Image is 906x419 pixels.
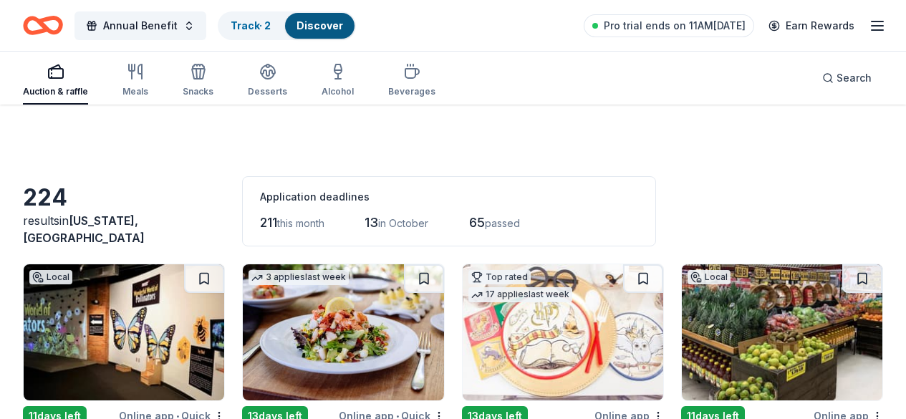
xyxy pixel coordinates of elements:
[248,57,287,105] button: Desserts
[23,57,88,105] button: Auction & raffle
[122,57,148,105] button: Meals
[23,183,225,212] div: 224
[249,270,349,285] div: 3 applies last week
[297,19,343,32] a: Discover
[23,86,88,97] div: Auction & raffle
[682,264,882,400] img: Image for Western Beef
[322,57,354,105] button: Alcohol
[248,86,287,97] div: Desserts
[260,188,638,206] div: Application deadlines
[122,86,148,97] div: Meals
[29,270,72,284] div: Local
[485,217,520,229] span: passed
[760,13,863,39] a: Earn Rewards
[468,270,531,284] div: Top rated
[277,217,324,229] span: this month
[218,11,356,40] button: Track· 2Discover
[365,215,378,230] span: 13
[243,264,443,400] img: Image for Cameron Mitchell Restaurants
[388,57,435,105] button: Beverages
[688,270,731,284] div: Local
[23,213,145,245] span: [US_STATE], [GEOGRAPHIC_DATA]
[183,86,213,97] div: Snacks
[811,64,883,92] button: Search
[322,86,354,97] div: Alcohol
[74,11,206,40] button: Annual Benefit
[584,14,754,37] a: Pro trial ends on 11AM[DATE]
[231,19,271,32] a: Track· 2
[103,17,178,34] span: Annual Benefit
[23,213,145,245] span: in
[24,264,224,400] img: Image for Milton J. Rubenstein Museum of Science & Technology
[378,217,428,229] span: in October
[260,215,277,230] span: 211
[837,69,872,87] span: Search
[388,86,435,97] div: Beverages
[469,215,485,230] span: 65
[183,57,213,105] button: Snacks
[468,287,572,302] div: 17 applies last week
[23,212,225,246] div: results
[23,9,63,42] a: Home
[604,17,746,34] span: Pro trial ends on 11AM[DATE]
[463,264,663,400] img: Image for Oriental Trading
